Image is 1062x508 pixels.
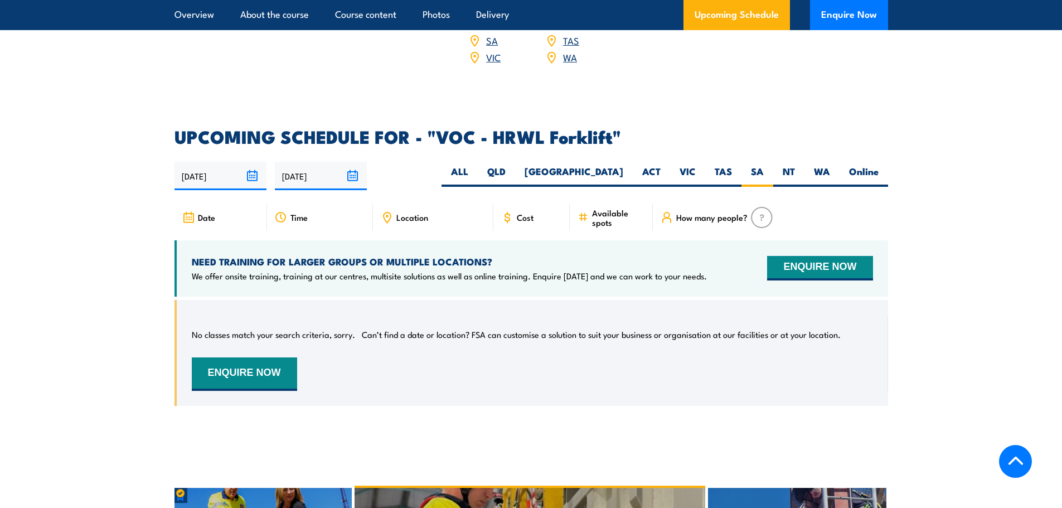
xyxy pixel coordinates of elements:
[486,50,501,64] a: VIC
[517,212,534,222] span: Cost
[773,165,804,187] label: NT
[676,212,748,222] span: How many people?
[192,357,297,391] button: ENQUIRE NOW
[563,50,577,64] a: WA
[192,329,355,340] p: No classes match your search criteria, sorry.
[362,329,841,340] p: Can’t find a date or location? FSA can customise a solution to suit your business or organisation...
[442,165,478,187] label: ALL
[486,33,498,47] a: SA
[275,162,367,190] input: To date
[290,212,308,222] span: Time
[174,128,888,144] h2: UPCOMING SCHEDULE FOR - "VOC - HRWL Forklift"
[192,255,707,268] h4: NEED TRAINING FOR LARGER GROUPS OR MULTIPLE LOCATIONS?
[174,162,266,190] input: From date
[192,270,707,282] p: We offer onsite training, training at our centres, multisite solutions as well as online training...
[396,212,428,222] span: Location
[670,165,705,187] label: VIC
[478,165,515,187] label: QLD
[840,165,888,187] label: Online
[633,165,670,187] label: ACT
[705,165,741,187] label: TAS
[563,33,579,47] a: TAS
[515,165,633,187] label: [GEOGRAPHIC_DATA]
[741,165,773,187] label: SA
[804,165,840,187] label: WA
[198,212,215,222] span: Date
[767,256,872,280] button: ENQUIRE NOW
[592,208,645,227] span: Available spots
